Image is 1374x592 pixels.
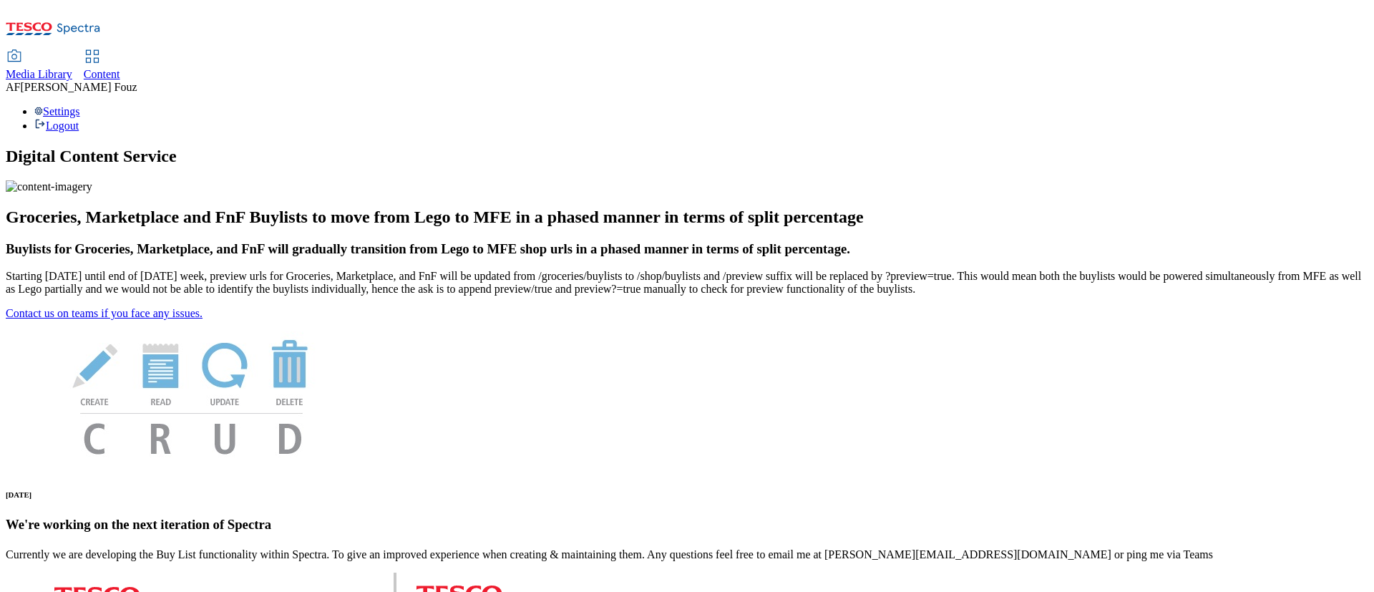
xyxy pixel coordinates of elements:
[34,120,79,132] a: Logout
[6,307,203,319] a: Contact us on teams if you face any issues.
[6,517,1368,533] h3: We're working on the next iteration of Spectra
[6,147,1368,166] h1: Digital Content Service
[6,320,378,470] img: News Image
[20,81,137,93] span: [PERSON_NAME] Fouz
[6,270,1368,296] p: Starting [DATE] until end of [DATE] week, preview urls for Groceries, Marketplace, and FnF will b...
[6,490,1368,499] h6: [DATE]
[6,241,1368,257] h3: Buylists for Groceries, Marketplace, and FnF will gradually transition from Lego to MFE shop urls...
[6,548,1368,561] p: Currently we are developing the Buy List functionality within Spectra. To give an improved experi...
[84,51,120,81] a: Content
[84,68,120,80] span: Content
[6,180,92,193] img: content-imagery
[6,81,20,93] span: AF
[6,208,1368,227] h2: Groceries, Marketplace and FnF Buylists to move from Lego to MFE in a phased manner in terms of s...
[6,68,72,80] span: Media Library
[34,105,80,117] a: Settings
[6,51,72,81] a: Media Library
